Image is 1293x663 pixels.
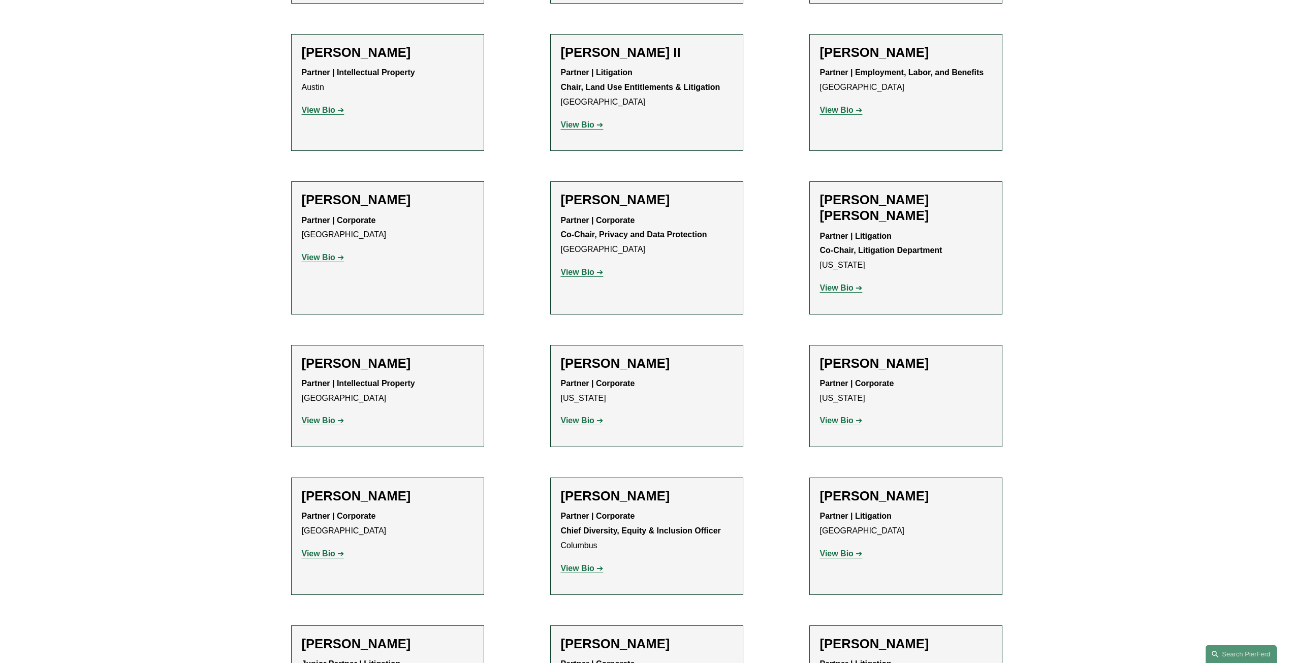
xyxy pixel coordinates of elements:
[561,268,604,276] a: View Bio
[302,45,474,60] h2: [PERSON_NAME]
[302,376,474,406] p: [GEOGRAPHIC_DATA]
[302,253,344,262] a: View Bio
[820,636,992,652] h2: [PERSON_NAME]
[561,379,635,388] strong: Partner | Corporate
[561,356,733,371] h2: [PERSON_NAME]
[561,68,720,91] strong: Partner | Litigation Chair, Land Use Entitlements & Litigation
[820,106,854,114] strong: View Bio
[561,120,604,129] a: View Bio
[820,192,992,224] h2: [PERSON_NAME] [PERSON_NAME]
[561,416,594,425] strong: View Bio
[820,68,984,77] strong: Partner | Employment, Labor, and Benefits
[820,509,992,539] p: [GEOGRAPHIC_DATA]
[561,512,721,535] strong: Partner | Corporate Chief Diversity, Equity & Inclusion Officer
[820,45,992,60] h2: [PERSON_NAME]
[302,216,376,225] strong: Partner | Corporate
[561,213,733,257] p: [GEOGRAPHIC_DATA]
[820,356,992,371] h2: [PERSON_NAME]
[561,564,594,573] strong: View Bio
[561,376,733,406] p: [US_STATE]
[302,416,344,425] a: View Bio
[1206,645,1277,663] a: Search this site
[302,192,474,208] h2: [PERSON_NAME]
[561,416,604,425] a: View Bio
[302,379,415,388] strong: Partner | Intellectual Property
[302,509,474,539] p: [GEOGRAPHIC_DATA]
[302,356,474,371] h2: [PERSON_NAME]
[820,488,992,504] h2: [PERSON_NAME]
[820,232,942,255] strong: Partner | Litigation Co-Chair, Litigation Department
[561,66,733,109] p: [GEOGRAPHIC_DATA]
[302,549,335,558] strong: View Bio
[302,488,474,504] h2: [PERSON_NAME]
[561,120,594,129] strong: View Bio
[820,512,892,520] strong: Partner | Litigation
[561,45,733,60] h2: [PERSON_NAME] II
[820,416,863,425] a: View Bio
[302,213,474,243] p: [GEOGRAPHIC_DATA]
[820,283,854,292] strong: View Bio
[820,66,992,95] p: [GEOGRAPHIC_DATA]
[820,549,854,558] strong: View Bio
[561,636,733,652] h2: [PERSON_NAME]
[561,192,733,208] h2: [PERSON_NAME]
[302,549,344,558] a: View Bio
[561,488,733,504] h2: [PERSON_NAME]
[561,268,594,276] strong: View Bio
[820,283,863,292] a: View Bio
[820,549,863,558] a: View Bio
[302,636,474,652] h2: [PERSON_NAME]
[302,106,335,114] strong: View Bio
[820,416,854,425] strong: View Bio
[302,106,344,114] a: View Bio
[820,379,894,388] strong: Partner | Corporate
[820,376,992,406] p: [US_STATE]
[302,253,335,262] strong: View Bio
[302,68,415,77] strong: Partner | Intellectual Property
[302,512,376,520] strong: Partner | Corporate
[561,216,707,239] strong: Partner | Corporate Co-Chair, Privacy and Data Protection
[820,229,992,273] p: [US_STATE]
[820,106,863,114] a: View Bio
[302,66,474,95] p: Austin
[302,416,335,425] strong: View Bio
[561,564,604,573] a: View Bio
[561,509,733,553] p: Columbus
